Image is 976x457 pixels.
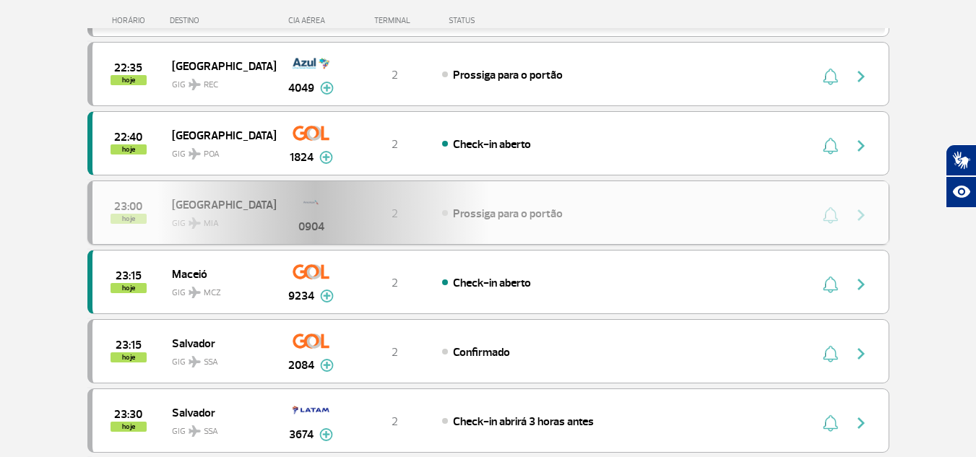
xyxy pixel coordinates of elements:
button: Abrir tradutor de língua de sinais. [946,144,976,176]
span: SSA [204,356,218,369]
span: hoje [111,75,147,85]
span: MCZ [204,287,221,300]
img: seta-direita-painel-voo.svg [852,276,870,293]
div: HORÁRIO [92,16,170,25]
span: 2025-08-26 22:40:00 [114,132,142,142]
span: 2025-08-26 23:15:00 [116,340,142,350]
span: Check-in aberto [453,276,531,290]
img: sino-painel-voo.svg [823,137,838,154]
div: Plugin de acessibilidade da Hand Talk. [946,144,976,208]
img: destiny_airplane.svg [189,79,201,90]
img: sino-painel-voo.svg [823,414,838,432]
span: 4049 [288,79,314,97]
span: hoje [111,144,147,154]
img: seta-direita-painel-voo.svg [852,345,870,362]
span: 2025-08-26 23:15:00 [116,271,142,281]
span: 2 [392,137,398,152]
span: REC [204,79,218,92]
span: Salvador [172,334,264,352]
span: 1824 [290,149,314,166]
span: Maceió [172,264,264,283]
span: 2025-08-26 23:30:00 [114,409,142,419]
span: [GEOGRAPHIC_DATA] [172,126,264,144]
div: STATUS [441,16,559,25]
div: TERMINAL [347,16,441,25]
span: Check-in aberto [453,137,531,152]
span: POA [204,148,220,161]
span: 3674 [289,426,314,443]
img: sino-painel-voo.svg [823,345,838,362]
span: Salvador [172,403,264,422]
button: Abrir recursos assistivos. [946,176,976,208]
img: destiny_airplane.svg [189,287,201,298]
span: 2084 [288,357,314,374]
span: hoje [111,352,147,362]
span: hoje [111,422,147,432]
span: Confirmado [453,345,510,360]
span: GIG [172,279,264,300]
div: DESTINO [170,16,275,25]
span: hoje [111,283,147,293]
div: CIA AÉREA [275,16,347,25]
span: GIG [172,71,264,92]
img: seta-direita-painel-voo.svg [852,68,870,85]
span: 2 [392,68,398,82]
img: mais-info-painel-voo.svg [319,151,333,164]
img: destiny_airplane.svg [189,425,201,437]
img: destiny_airplane.svg [189,148,201,160]
img: mais-info-painel-voo.svg [320,290,334,303]
span: 2 [392,345,398,360]
span: Prossiga para o portão [453,68,563,82]
span: 2 [392,414,398,429]
span: [GEOGRAPHIC_DATA] [172,56,264,75]
span: GIG [172,417,264,438]
img: sino-painel-voo.svg [823,68,838,85]
img: mais-info-painel-voo.svg [320,82,334,95]
span: 2025-08-26 22:35:00 [114,63,142,73]
span: GIG [172,140,264,161]
span: 2 [392,276,398,290]
span: 9234 [288,287,314,305]
span: GIG [172,348,264,369]
span: SSA [204,425,218,438]
img: destiny_airplane.svg [189,356,201,367]
img: mais-info-painel-voo.svg [320,359,334,372]
img: seta-direita-painel-voo.svg [852,137,870,154]
span: Check-in abrirá 3 horas antes [453,414,594,429]
img: seta-direita-painel-voo.svg [852,414,870,432]
img: mais-info-painel-voo.svg [319,428,333,441]
img: sino-painel-voo.svg [823,276,838,293]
